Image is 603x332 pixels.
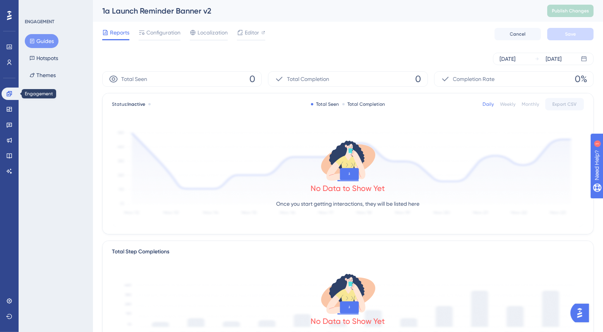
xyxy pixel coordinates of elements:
[547,5,594,17] button: Publish Changes
[25,34,58,48] button: Guides
[245,28,259,37] span: Editor
[25,68,60,82] button: Themes
[198,28,228,37] span: Localization
[112,101,145,107] span: Status:
[249,73,255,85] span: 0
[546,54,562,64] div: [DATE]
[570,301,594,325] iframe: UserGuiding AI Assistant Launcher
[510,31,526,37] span: Cancel
[102,5,528,16] div: 1a Launch Reminder Banner v2
[416,73,421,85] span: 0
[112,247,169,256] div: Total Step Completions
[495,28,541,40] button: Cancel
[25,51,63,65] button: Hotspots
[500,101,515,107] div: Weekly
[311,183,385,194] div: No Data to Show Yet
[287,74,329,84] span: Total Completion
[553,101,577,107] span: Export CSV
[54,4,56,10] div: 1
[575,73,587,85] span: 0%
[311,316,385,327] div: No Data to Show Yet
[277,199,420,208] p: Once you start getting interactions, they will be listed here
[522,101,539,107] div: Monthly
[311,101,339,107] div: Total Seen
[342,101,385,107] div: Total Completion
[146,28,180,37] span: Configuration
[565,31,576,37] span: Save
[483,101,494,107] div: Daily
[547,28,594,40] button: Save
[25,19,54,25] div: ENGAGEMENT
[545,98,584,110] button: Export CSV
[453,74,495,84] span: Completion Rate
[121,74,147,84] span: Total Seen
[127,101,145,107] span: Inactive
[552,8,589,14] span: Publish Changes
[500,54,515,64] div: [DATE]
[110,28,129,37] span: Reports
[18,2,48,11] span: Need Help?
